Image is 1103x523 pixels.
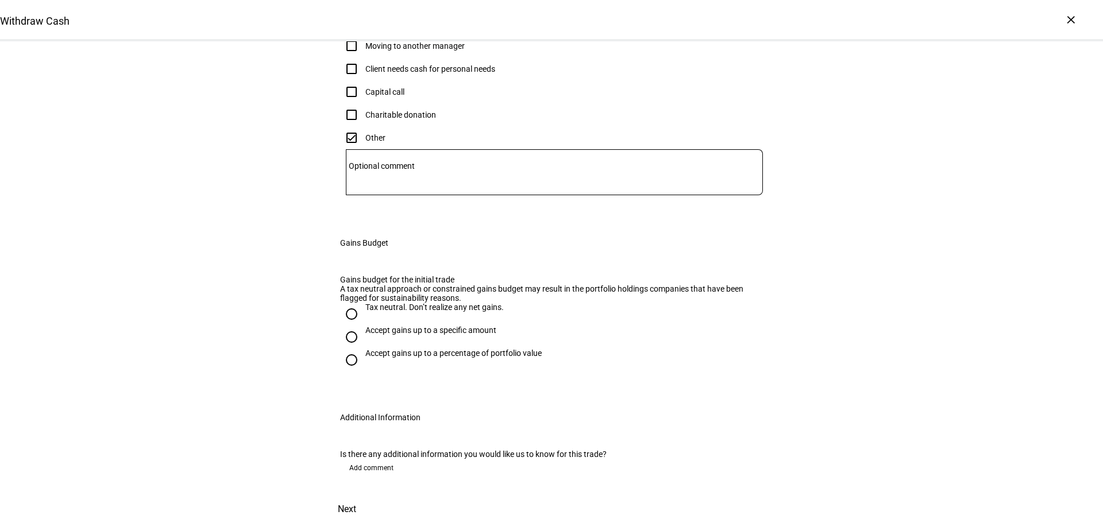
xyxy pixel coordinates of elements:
[365,348,542,358] div: Accept gains up to a percentage of portfolio value
[365,64,495,73] div: Client needs cash for personal needs
[365,133,385,142] div: Other
[340,450,763,459] div: Is there any additional information you would like us to know for this trade?
[349,459,394,477] span: Add comment
[340,459,403,477] button: Add comment
[365,110,436,119] div: Charitable donation
[340,284,763,303] div: A tax neutral approach or constrained gains budget may result in the portfolio holdings companies...
[365,87,404,96] div: Capital call
[340,238,388,247] div: Gains Budget
[365,326,496,335] div: Accept gains up to a specific amount
[349,161,415,171] mat-label: Optional comment
[340,275,763,284] div: Gains budget for the initial trade
[365,303,504,312] div: Tax neutral. Don’t realize any net gains.
[1062,10,1080,29] div: ×
[340,413,421,422] div: Additional Information
[322,495,372,523] button: Next
[338,495,356,523] span: Next
[365,41,465,51] div: Moving to another manager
